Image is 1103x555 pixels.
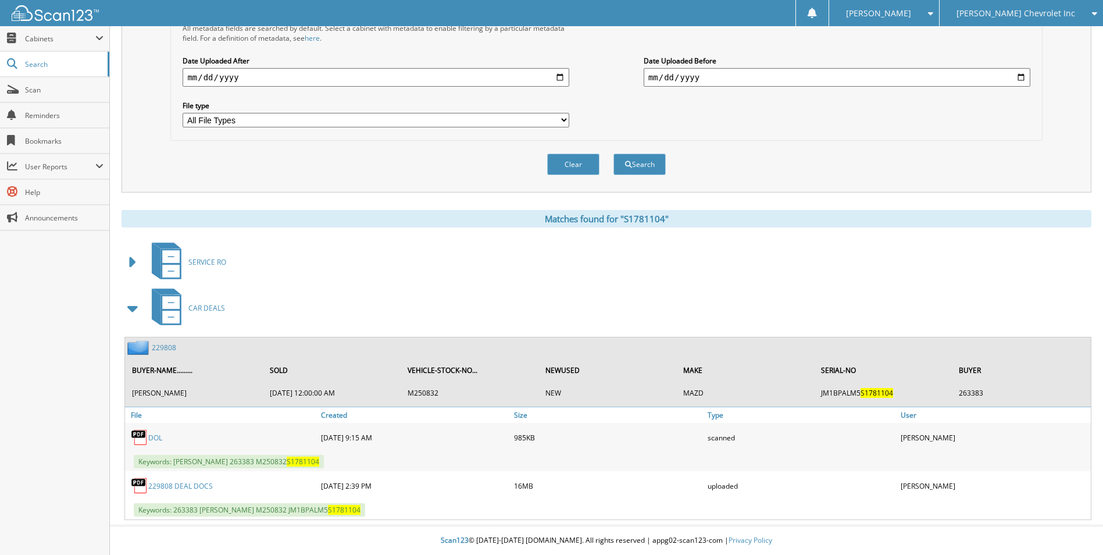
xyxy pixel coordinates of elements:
[264,383,401,403] td: [DATE] 12:00:00 AM
[846,10,911,17] span: [PERSON_NAME]
[305,33,320,43] a: here
[25,111,103,120] span: Reminders
[953,383,1090,403] td: 263383
[25,136,103,146] span: Bookmarks
[110,526,1103,555] div: © [DATE]-[DATE] [DOMAIN_NAME]. All rights reserved | appg02-scan123-com |
[729,535,772,545] a: Privacy Policy
[705,426,898,449] div: scanned
[25,162,95,172] span: User Reports
[956,10,1075,17] span: [PERSON_NAME] Chevrolet Inc
[441,535,469,545] span: Scan123
[152,343,176,353] a: 229808
[547,154,599,175] button: Clear
[898,426,1091,449] div: [PERSON_NAME]
[318,474,511,497] div: [DATE] 2:39 PM
[402,383,538,403] td: M250832
[815,383,952,403] td: JM1BPALM5
[134,455,324,468] span: Keywords: [PERSON_NAME] 263383 M250832
[644,56,1030,66] label: Date Uploaded Before
[898,474,1091,497] div: [PERSON_NAME]
[126,358,263,382] th: BUYER-NAME.........
[677,358,814,382] th: MAKE
[183,23,569,43] div: All metadata fields are searched by default. Select a cabinet with metadata to enable filtering b...
[148,433,162,443] a: DOL
[25,213,103,223] span: Announcements
[188,257,226,267] span: SERVICE RO
[677,383,814,403] td: MAZD
[145,285,225,331] a: CAR DEALS
[25,85,103,95] span: Scan
[12,5,99,21] img: scan123-logo-white.svg
[131,477,148,494] img: PDF.png
[25,34,95,44] span: Cabinets
[183,68,569,87] input: start
[511,474,704,497] div: 16MB
[122,210,1091,227] div: Matches found for "S1781104"
[127,340,152,355] img: folder2.png
[318,426,511,449] div: [DATE] 9:15 AM
[644,68,1030,87] input: end
[328,505,360,515] span: S1781104
[148,481,213,491] a: 229808 DEAL DOCS
[861,388,893,398] span: S1781104
[25,187,103,197] span: Help
[540,383,676,403] td: NEW
[188,303,225,313] span: CAR DEALS
[511,407,704,423] a: Size
[1045,499,1103,555] iframe: Chat Widget
[953,358,1090,382] th: BUYER
[705,474,898,497] div: uploaded
[898,407,1091,423] a: User
[815,358,952,382] th: SERIAL-NO
[287,457,319,467] span: S1781104
[131,429,148,446] img: PDF.png
[25,59,102,69] span: Search
[125,407,318,423] a: File
[540,358,676,382] th: NEWUSED
[264,358,401,382] th: SOLD
[318,407,511,423] a: Created
[126,383,263,403] td: [PERSON_NAME]
[134,503,365,517] span: Keywords: 263383 [PERSON_NAME] M250832 JM1BPALM5
[705,407,898,423] a: Type
[511,426,704,449] div: 985KB
[183,101,569,111] label: File type
[402,358,538,382] th: VEHICLE-STOCK-NO...
[183,56,569,66] label: Date Uploaded After
[613,154,666,175] button: Search
[145,239,226,285] a: SERVICE RO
